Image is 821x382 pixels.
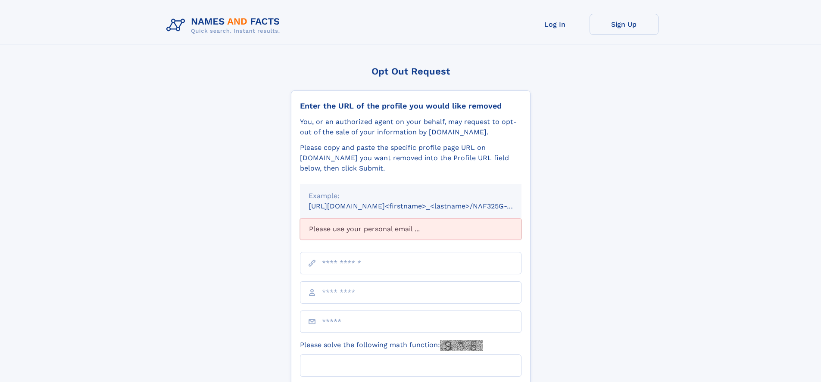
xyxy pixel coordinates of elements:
label: Please solve the following math function: [300,340,483,351]
small: [URL][DOMAIN_NAME]<firstname>_<lastname>/NAF325G-xxxxxxxx [309,202,538,210]
img: Logo Names and Facts [163,14,287,37]
div: You, or an authorized agent on your behalf, may request to opt-out of the sale of your informatio... [300,117,521,137]
a: Sign Up [590,14,659,35]
div: Please copy and paste the specific profile page URL on [DOMAIN_NAME] you want removed into the Pr... [300,143,521,174]
div: Please use your personal email ... [300,218,521,240]
div: Enter the URL of the profile you would like removed [300,101,521,111]
a: Log In [521,14,590,35]
div: Example: [309,191,513,201]
div: Opt Out Request [291,66,531,77]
